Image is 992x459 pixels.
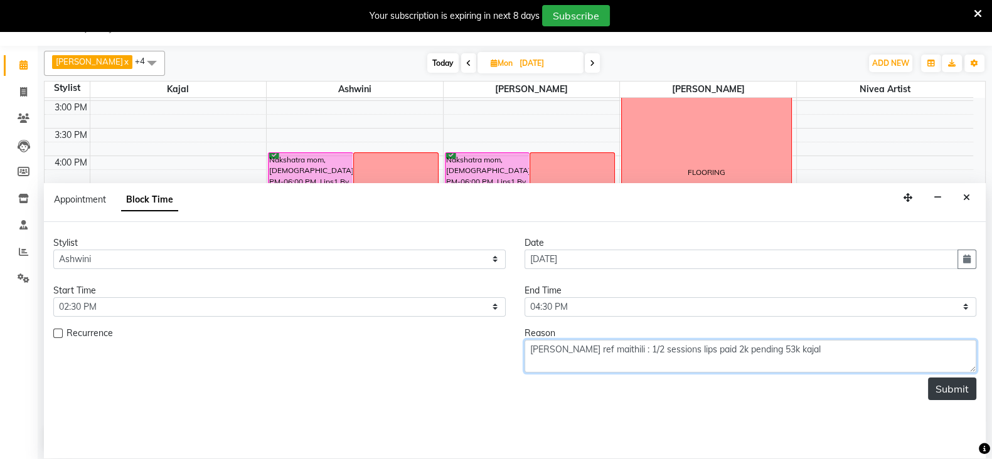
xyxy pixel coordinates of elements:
[269,153,353,261] div: Nakshatra mom, [DEMOGRAPHIC_DATA]:00 PM-06:00 PM, Lips1 By Sr. Artist [PERSON_NAME]
[53,284,506,297] div: Start Time
[56,56,123,66] span: [PERSON_NAME]
[525,327,977,340] div: Reason
[267,82,443,97] span: Ashwini
[957,188,976,208] button: Close
[54,194,106,205] span: Appointment
[53,236,506,250] div: Stylist
[928,377,976,400] button: Submit
[872,58,909,68] span: ADD NEW
[67,327,113,342] span: Recurrence
[121,189,178,211] span: Block Time
[427,53,459,73] span: Today
[516,54,579,73] input: 2025-09-15
[370,9,540,23] div: Your subscription is expiring in next 8 days
[123,56,129,66] a: x
[542,5,610,26] button: Subscribe
[445,153,530,261] div: Nakshatra mom, [DEMOGRAPHIC_DATA]:00 PM-06:00 PM, Lips1 By Sr. Artist [PERSON_NAME]
[525,284,977,297] div: End Time
[52,129,90,142] div: 3:30 PM
[90,82,267,97] span: Kajal
[688,167,725,178] div: FLOORING
[52,101,90,114] div: 3:00 PM
[525,236,977,250] div: Date
[444,82,620,97] span: [PERSON_NAME]
[52,156,90,169] div: 4:00 PM
[869,55,912,72] button: ADD NEW
[525,250,959,269] input: yyyy-mm-dd
[45,82,90,95] div: Stylist
[620,82,796,97] span: [PERSON_NAME]
[135,56,154,66] span: +4
[488,58,516,68] span: Mon
[797,82,973,97] span: Nivea Artist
